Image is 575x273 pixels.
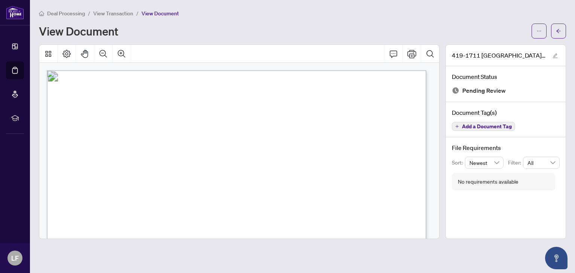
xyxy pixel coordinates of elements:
[39,25,118,37] h1: View Document
[462,124,512,129] span: Add a Document Tag
[462,86,506,96] span: Pending Review
[88,9,90,18] li: /
[452,87,459,94] img: Document Status
[553,53,558,58] span: edit
[527,157,555,168] span: All
[452,108,560,117] h4: Document Tag(s)
[142,10,179,17] span: View Document
[452,72,560,81] h4: Document Status
[452,159,465,167] p: Sort:
[545,247,568,269] button: Open asap
[469,157,499,168] span: Newest
[452,51,545,60] span: 419-1711 [GEOGRAPHIC_DATA] - TS - AGENT TO REVIEW Lada.pdf
[93,10,133,17] span: View Transaction
[6,6,24,19] img: logo
[39,11,44,16] span: home
[452,122,515,131] button: Add a Document Tag
[556,28,561,34] span: arrow-left
[536,28,542,34] span: ellipsis
[458,178,518,186] div: No requirements available
[452,143,560,152] h4: File Requirements
[136,9,139,18] li: /
[508,159,523,167] p: Filter:
[11,253,19,263] span: LF
[455,125,459,128] span: plus
[47,10,85,17] span: Deal Processing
